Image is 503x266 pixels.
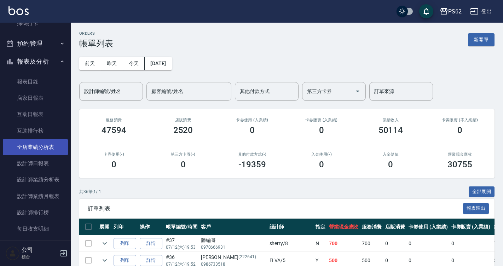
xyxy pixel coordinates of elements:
[378,125,403,135] h3: 50114
[467,5,495,18] button: 登出
[407,219,450,235] th: 卡券使用 (入業績)
[3,172,68,188] a: 設計師業績分析表
[138,219,164,235] th: 操作
[352,86,363,97] button: Open
[157,118,209,122] h2: 店販消費
[111,160,116,169] h3: 0
[164,235,199,252] td: #37
[114,238,136,249] button: 列印
[6,246,20,260] img: Person
[383,235,407,252] td: 0
[3,15,68,31] a: 掃碼打卡
[447,160,472,169] h3: 30755
[98,219,112,235] th: 展開
[101,57,123,70] button: 昨天
[8,6,29,15] img: Logo
[79,39,113,48] h3: 帳單列表
[3,139,68,155] a: 全店業績分析表
[419,4,433,18] button: save
[3,237,68,253] a: 收支分類明細表
[268,235,314,252] td: sherry /8
[3,155,68,172] a: 設計師日報表
[22,254,58,260] p: 櫃台
[250,125,255,135] h3: 0
[238,160,266,169] h3: -19359
[3,188,68,204] a: 設計師業績月報表
[164,219,199,235] th: 帳單編號/時間
[327,219,360,235] th: 營業現金應收
[457,125,462,135] h3: 0
[79,57,101,70] button: 前天
[157,152,209,157] h2: 第三方卡券(-)
[140,238,162,249] a: 詳情
[437,4,464,19] button: PS62
[3,123,68,139] a: 互助排行榜
[114,255,136,266] button: 列印
[468,36,495,43] a: 新開單
[88,152,140,157] h2: 卡券使用(-)
[226,152,278,157] h2: 其他付款方式(-)
[3,221,68,237] a: 每日收支明細
[319,160,324,169] h3: 0
[3,90,68,106] a: 店家日報表
[468,33,495,46] button: 新開單
[79,189,101,195] p: 共 36 筆, 1 / 1
[360,219,383,235] th: 服務消費
[434,118,486,122] h2: 卡券販賣 (不入業績)
[88,118,140,122] h3: 服務消費
[268,219,314,235] th: 設計師
[407,235,450,252] td: 0
[448,7,462,16] div: PS62
[123,57,145,70] button: 今天
[314,235,327,252] td: N
[3,106,68,122] a: 互助日報表
[360,235,383,252] td: 700
[201,244,266,250] p: 0970666931
[365,118,417,122] h2: 業績收入
[79,31,113,36] h2: ORDERS
[434,152,486,157] h2: 營業現金應收
[3,52,68,71] button: 報表及分析
[238,254,256,261] p: (222641)
[88,205,463,212] span: 訂單列表
[383,219,407,235] th: 店販消費
[173,125,193,135] h3: 2520
[463,203,489,214] button: 報表匯出
[314,219,327,235] th: 指定
[22,247,58,254] h5: 公司
[166,244,197,250] p: 07/12 (六) 19:53
[3,34,68,53] button: 預約管理
[295,152,348,157] h2: 入金使用(-)
[450,219,492,235] th: 卡券販賣 (入業績)
[3,74,68,90] a: 報表目錄
[201,237,266,244] div: 髒編哥
[99,255,110,266] button: expand row
[199,219,268,235] th: 客戶
[99,238,110,249] button: expand row
[469,186,495,197] button: 全部展開
[463,205,489,212] a: 報表匯出
[112,219,138,235] th: 列印
[295,118,348,122] h2: 卡券販賣 (入業績)
[319,125,324,135] h3: 0
[388,160,393,169] h3: 0
[365,152,417,157] h2: 入金儲值
[201,254,266,261] div: [PERSON_NAME]
[327,235,360,252] td: 700
[145,57,172,70] button: [DATE]
[102,125,126,135] h3: 47594
[450,235,492,252] td: 0
[226,118,278,122] h2: 卡券使用 (入業績)
[181,160,186,169] h3: 0
[140,255,162,266] a: 詳情
[3,204,68,221] a: 設計師排行榜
